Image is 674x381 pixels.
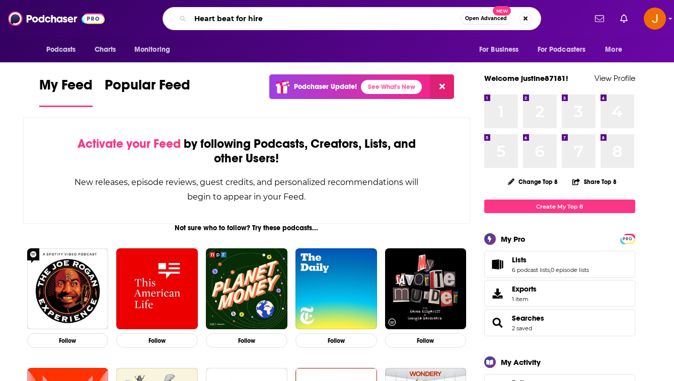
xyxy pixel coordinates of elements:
[488,257,508,271] a: Lists
[134,43,170,57] span: Monitoring
[493,6,511,16] span: New
[23,224,471,232] div: Not sure who to follow? Try these podcasts...
[294,82,357,91] p: Podchaser Update!
[465,16,507,21] span: Open Advanced
[512,255,527,264] span: Lists
[538,43,586,57] span: For Podcasters
[8,9,105,28] img: Podchaser - Follow, Share and Rate Podcasts
[501,234,526,244] div: My Pro
[74,175,420,204] div: New releases, episode reviews, guest credits, and personalized recommendations will begin to appe...
[512,296,537,303] span: 1 item
[95,43,116,57] span: Charts
[484,200,635,213] a: Create My Top 8
[512,325,532,332] a: 2 saved
[605,43,622,57] span: More
[644,8,666,30] span: Logged in as justine87181
[385,248,467,330] img: My Favorite Murder with Karen Kilgariff and Georgia Hardstark
[501,357,541,367] div: My Activity
[361,80,422,94] a: See What's New
[488,316,508,330] a: Searches
[512,255,589,264] a: Lists
[622,235,634,243] span: PRO
[295,248,377,330] img: The Daily
[512,284,537,294] span: Exports
[78,136,181,151] span: Activate your Feed
[27,248,109,330] img: The Joe Rogan Experience
[88,40,122,59] a: Charts
[502,175,564,188] button: Change Top 8
[644,8,666,30] button: Show profile menu
[479,43,519,57] span: For Business
[550,266,551,273] span: ,
[551,266,589,273] a: 0 episode lists
[598,40,635,59] button: open menu
[127,40,183,59] button: open menu
[622,235,634,242] a: PRO
[295,333,377,348] button: Follow
[531,40,601,59] button: open menu
[461,13,511,25] button: Open AdvancedNew
[512,266,550,273] a: 6 podcast lists
[46,43,76,57] span: Podcasts
[594,73,635,83] a: View Profile
[616,10,632,27] a: Show notifications dropdown
[484,73,568,83] a: Welcome justine87181!
[39,76,93,100] span: My Feed
[572,172,617,192] button: Share Top 8
[163,7,541,30] div: Search podcasts, credits, & more...
[591,10,608,27] a: Show notifications dropdown
[484,251,635,278] span: Lists
[39,76,93,107] a: My Feed
[105,76,190,107] a: Popular Feed
[644,8,666,30] img: User Profile
[74,137,420,166] div: by following Podcasts, Creators, Lists, and other Users!
[116,248,198,330] img: This American Life
[385,333,467,348] button: Follow
[27,333,109,348] button: Follow
[484,280,635,307] a: Exports
[472,40,532,59] button: open menu
[39,40,89,59] button: open menu
[206,248,287,330] img: Planet Money
[206,333,287,348] button: Follow
[512,314,544,323] a: Searches
[484,309,635,336] span: Searches
[190,11,461,27] input: Search podcasts, credits, & more...
[488,287,508,301] span: Exports
[105,76,190,100] span: Popular Feed
[116,333,198,348] button: Follow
